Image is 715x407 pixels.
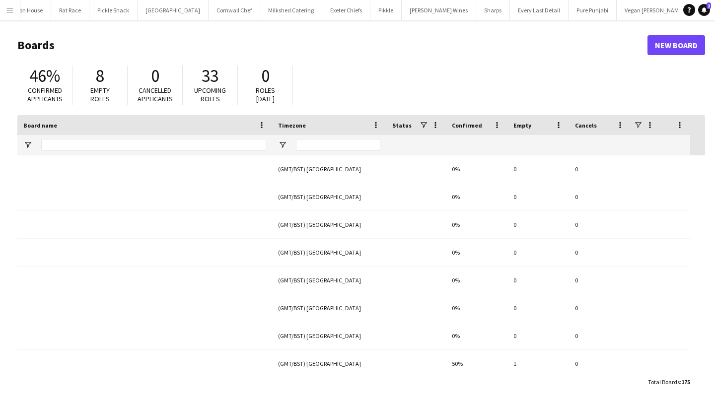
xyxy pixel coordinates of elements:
div: 50% [446,350,507,377]
button: [GEOGRAPHIC_DATA] [138,0,209,20]
span: Timezone [278,122,306,129]
div: 0 [569,155,631,183]
span: Total Boards [648,378,680,386]
button: Every Last Detail [510,0,569,20]
button: Sharps [476,0,510,20]
button: Cornwall Chef [209,0,260,20]
span: 8 [96,65,104,87]
div: (GMT/BST) [GEOGRAPHIC_DATA] [272,322,386,349]
div: 0 [569,211,631,238]
div: 0 [569,183,631,210]
span: 0 [261,65,270,87]
span: Board name [23,122,57,129]
span: 46% [29,65,60,87]
div: (GMT/BST) [GEOGRAPHIC_DATA] [272,267,386,294]
span: Empty [513,122,531,129]
div: 0 [507,155,569,183]
div: 0 [569,239,631,266]
div: (GMT/BST) [GEOGRAPHIC_DATA] [272,294,386,322]
span: Confirmed applicants [27,86,63,103]
span: Cancelled applicants [138,86,173,103]
div: 0 [569,294,631,322]
div: 0 [507,239,569,266]
span: Empty roles [90,86,110,103]
div: 0% [446,155,507,183]
div: (GMT/BST) [GEOGRAPHIC_DATA] [272,211,386,238]
div: 0 [507,183,569,210]
div: 0% [446,183,507,210]
div: 0% [446,294,507,322]
button: Open Filter Menu [23,140,32,149]
div: 0% [446,267,507,294]
button: Pickle Shack [89,0,138,20]
div: 0 [507,267,569,294]
div: 0% [446,322,507,349]
div: 0% [446,211,507,238]
div: 0 [507,322,569,349]
button: [PERSON_NAME] Wines [402,0,476,20]
button: Exeter Chiefs [322,0,370,20]
button: Vegan [PERSON_NAME] [617,0,692,20]
a: 2 [698,4,710,16]
div: (GMT/BST) [GEOGRAPHIC_DATA] [272,183,386,210]
input: Board name Filter Input [41,139,266,151]
div: 0% [446,239,507,266]
input: Timezone Filter Input [296,139,380,151]
span: Cancels [575,122,597,129]
button: Pikkle [370,0,402,20]
button: Pure Punjabi [569,0,617,20]
div: 1 [507,350,569,377]
a: New Board [647,35,705,55]
div: 0 [507,294,569,322]
button: Open Filter Menu [278,140,287,149]
span: Confirmed [452,122,482,129]
div: 0 [569,350,631,377]
button: Milkshed Catering [260,0,322,20]
span: 175 [681,378,690,386]
span: 0 [151,65,159,87]
span: Roles [DATE] [256,86,275,103]
div: (GMT/BST) [GEOGRAPHIC_DATA] [272,155,386,183]
div: (GMT/BST) [GEOGRAPHIC_DATA] [272,239,386,266]
div: (GMT/BST) [GEOGRAPHIC_DATA] [272,350,386,377]
div: : [648,372,690,392]
span: 33 [202,65,218,87]
button: Rat Race [51,0,89,20]
span: 2 [707,2,711,9]
div: 0 [507,211,569,238]
div: 0 [569,322,631,349]
div: 0 [569,267,631,294]
h1: Boards [17,38,647,53]
span: Upcoming roles [194,86,226,103]
span: Status [392,122,412,129]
